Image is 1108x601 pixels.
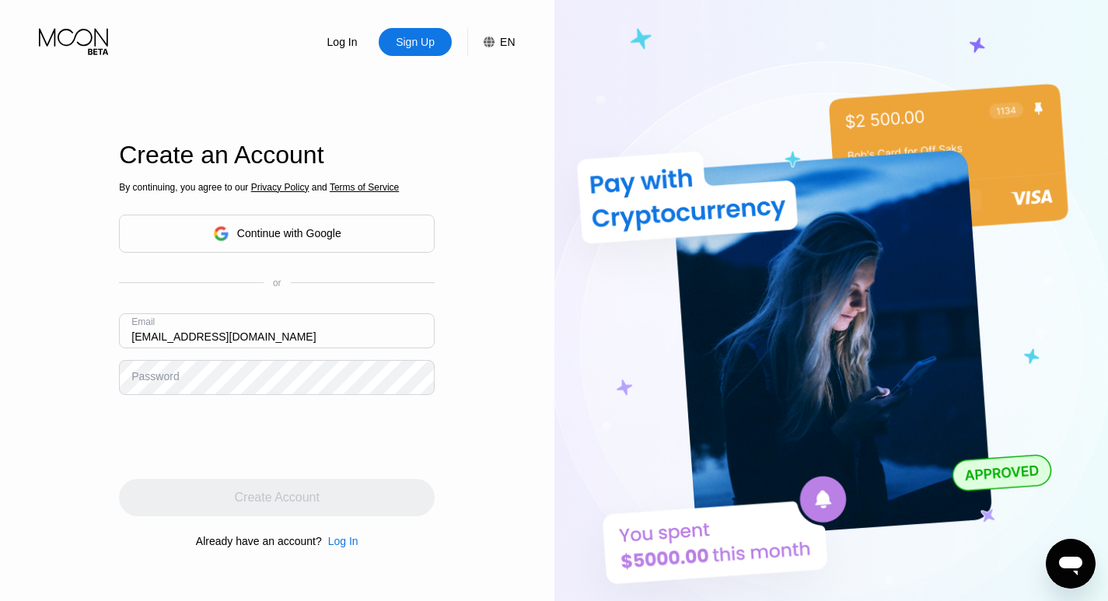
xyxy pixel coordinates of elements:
div: Continue with Google [119,215,435,253]
div: Email [131,316,155,327]
div: Sign Up [379,28,452,56]
div: Password [131,370,179,383]
span: Privacy Policy [251,182,309,193]
span: and [309,182,330,193]
iframe: Button to launch messaging window [1046,539,1096,589]
div: Sign Up [394,34,436,50]
div: By continuing, you agree to our [119,182,435,193]
div: EN [500,36,515,48]
iframe: reCAPTCHA [119,407,355,467]
div: Already have an account? [196,535,322,547]
span: Terms of Service [330,182,399,193]
div: Log In [328,535,358,547]
div: Log In [326,34,359,50]
div: or [273,278,281,288]
div: Create an Account [119,141,435,169]
div: EN [467,28,515,56]
div: Log In [322,535,358,547]
div: Log In [306,28,379,56]
div: Continue with Google [237,227,341,239]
